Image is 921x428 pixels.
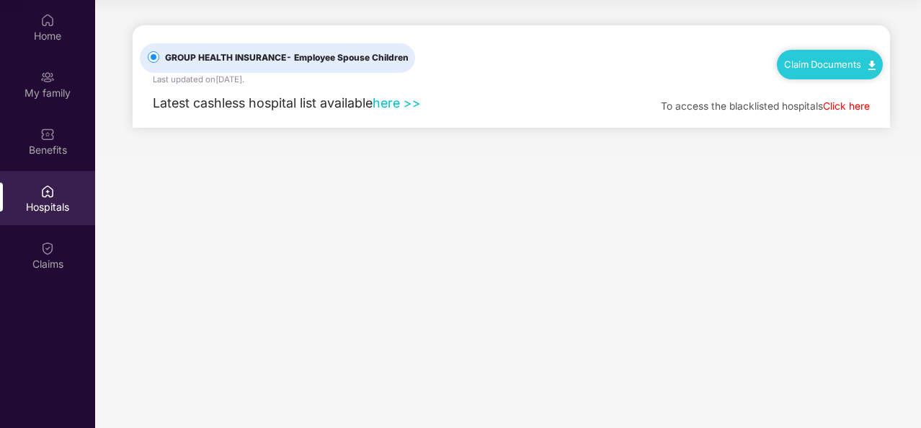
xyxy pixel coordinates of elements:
img: svg+xml;base64,PHN2ZyB3aWR0aD0iMjAiIGhlaWdodD0iMjAiIHZpZXdCb3g9IjAgMCAyMCAyMCIgZmlsbD0ibm9uZSIgeG... [40,70,55,84]
div: Last updated on [DATE] . [153,73,244,86]
img: svg+xml;base64,PHN2ZyB4bWxucz0iaHR0cDovL3d3dy53My5vcmcvMjAwMC9zdmciIHdpZHRoPSIxMC40IiBoZWlnaHQ9Ij... [868,61,876,70]
span: To access the blacklisted hospitals [661,100,823,112]
span: GROUP HEALTH INSURANCE [159,51,414,65]
span: Latest cashless hospital list available [153,95,373,110]
img: svg+xml;base64,PHN2ZyBpZD0iSG9zcGl0YWxzIiB4bWxucz0iaHR0cDovL3d3dy53My5vcmcvMjAwMC9zdmciIHdpZHRoPS... [40,184,55,198]
img: svg+xml;base64,PHN2ZyBpZD0iQmVuZWZpdHMiIHhtbG5zPSJodHRwOi8vd3d3LnczLm9yZy8yMDAwL3N2ZyIgd2lkdGg9Ij... [40,127,55,141]
a: here >> [373,95,421,110]
img: svg+xml;base64,PHN2ZyBpZD0iQ2xhaW0iIHhtbG5zPSJodHRwOi8vd3d3LnczLm9yZy8yMDAwL3N2ZyIgd2lkdGg9IjIwIi... [40,241,55,256]
a: Click here [823,100,870,112]
img: svg+xml;base64,PHN2ZyBpZD0iSG9tZSIgeG1sbnM9Imh0dHA6Ly93d3cudzMub3JnLzIwMDAvc3ZnIiB3aWR0aD0iMjAiIG... [40,13,55,27]
a: Claim Documents [784,58,876,70]
span: - Employee Spouse Children [286,52,409,63]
